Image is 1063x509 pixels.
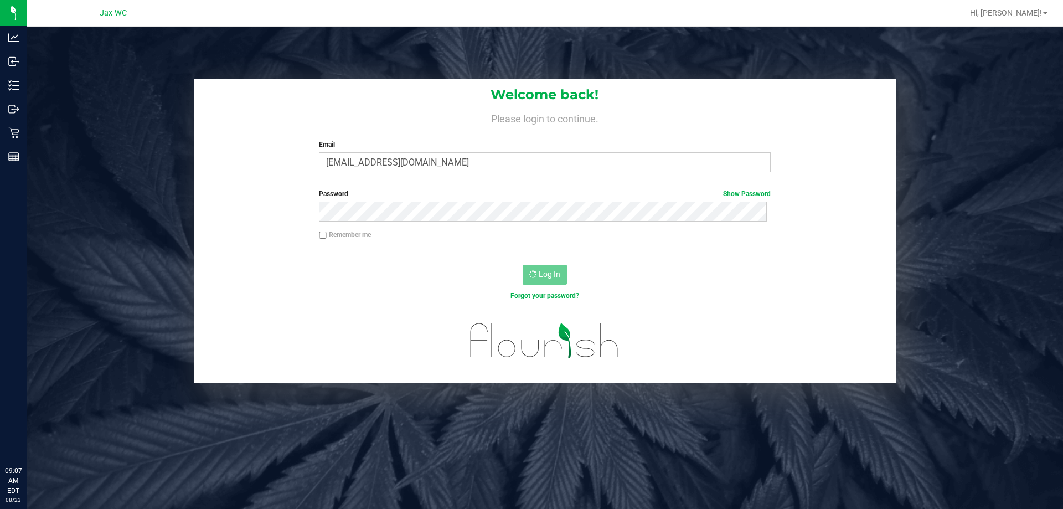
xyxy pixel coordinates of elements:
[8,80,19,91] inline-svg: Inventory
[319,232,327,239] input: Remember me
[5,496,22,504] p: 08/23
[100,8,127,18] span: Jax WC
[970,8,1042,17] span: Hi, [PERSON_NAME]!
[8,151,19,162] inline-svg: Reports
[539,270,560,279] span: Log In
[8,127,19,138] inline-svg: Retail
[457,312,632,369] img: flourish_logo.svg
[319,140,770,150] label: Email
[319,190,348,198] span: Password
[194,88,896,102] h1: Welcome back!
[8,32,19,43] inline-svg: Analytics
[510,292,579,300] a: Forgot your password?
[5,466,22,496] p: 09:07 AM EDT
[8,104,19,115] inline-svg: Outbound
[194,111,896,124] h4: Please login to continue.
[723,190,771,198] a: Show Password
[523,265,567,285] button: Log In
[319,230,371,240] label: Remember me
[8,56,19,67] inline-svg: Inbound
